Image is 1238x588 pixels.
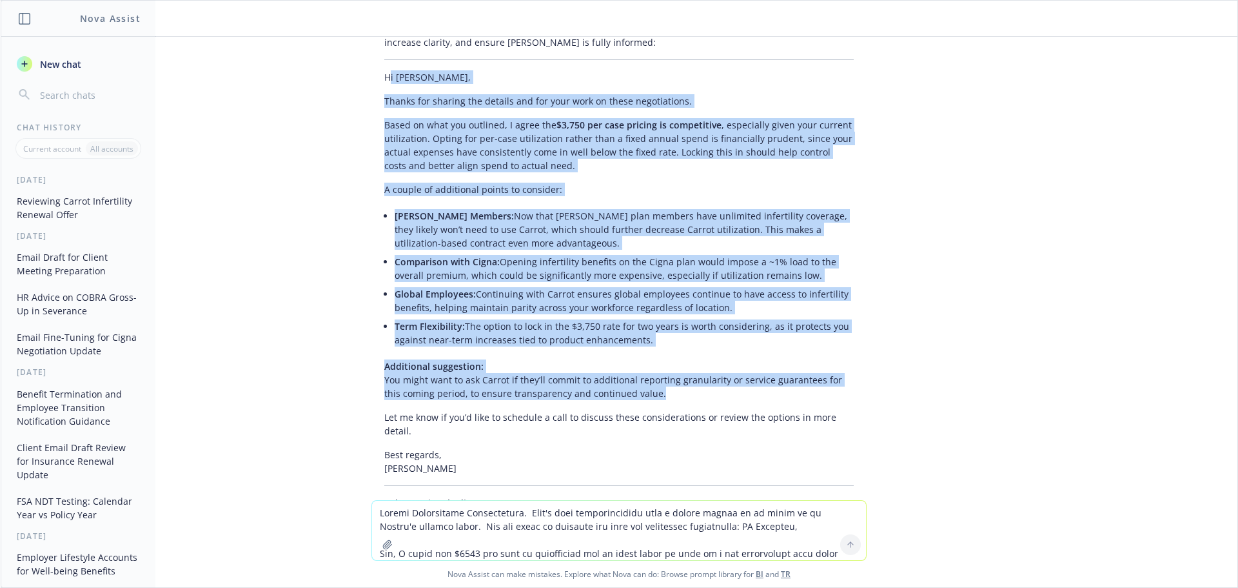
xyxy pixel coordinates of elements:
a: BI [756,569,763,580]
button: New chat [12,52,145,76]
input: Search chats [37,86,140,104]
p: Based on what you outlined, I agree the , especially given your current utilization. Opting for p... [384,118,854,172]
p: Best regards, [PERSON_NAME] [384,448,854,475]
span: Other optional edits/notes: [384,497,506,509]
li: The option to lock in the $3,750 rate for two years is worth considering, as it protects you agai... [395,317,854,349]
p: Hi [PERSON_NAME], [384,70,854,84]
p: All accounts [90,143,133,154]
p: Thanks for sharing the details and for your work on these negotiations. [384,94,854,108]
button: Reviewing Carrot Infertility Renewal Offer [12,190,145,225]
div: [DATE] [1,531,155,542]
li: Opening infertility benefits on the Cigna plan would impose a ~1% load to the overall premium, wh... [395,252,854,285]
button: Employer Lifestyle Accounts for Well-being Benefits [12,547,145,582]
span: Additional suggestion: [384,360,484,372]
button: Email Draft for Client Meeting Preparation [12,247,145,281]
p: Current account [23,143,81,154]
div: Chat History [1,122,155,133]
span: Nova Assist can make mistakes. Explore what Nova can do: Browse prompt library for and [6,561,1232,587]
li: Now that [PERSON_NAME] plan members have unlimited infertility coverage, they likely won’t need t... [395,207,854,252]
span: Global Employees: [395,288,476,300]
button: Benefit Termination and Employee Transition Notification Guidance [12,383,145,432]
p: Let me know if you’d like to schedule a call to discuss these considerations or review the option... [384,411,854,438]
button: Client Email Draft Review for Insurance Renewal Update [12,437,145,485]
div: [DATE] [1,174,155,185]
h1: Nova Assist [80,12,141,25]
div: [DATE] [1,367,155,378]
span: New chat [37,57,81,71]
a: TR [781,569,791,580]
button: Email Fine-Tuning for Cigna Negotiation Update [12,327,145,361]
p: You might want to ask Carrot if they’ll commit to additional reporting granularity or service gua... [384,360,854,400]
button: FSA NDT Testing: Calendar Year vs Policy Year [12,491,145,525]
span: [PERSON_NAME] Members: [395,210,514,222]
span: $3,750 per case pricing is competitive [556,119,722,131]
span: Comparison with Cigna: [395,256,500,268]
li: Continuing with Carrot ensures global employees continue to have access to infertility benefits, ... [395,285,854,317]
button: HR Advice on COBRA Gross-Up in Severance [12,287,145,321]
p: A couple of additional points to consider: [384,183,854,196]
span: Term Flexibility: [395,320,465,332]
div: [DATE] [1,230,155,241]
